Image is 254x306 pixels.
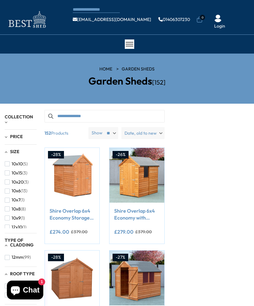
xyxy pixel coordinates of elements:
[10,149,19,154] span: Size
[23,255,31,260] span: (99)
[42,127,86,139] span: Products
[196,17,203,23] a: 0
[124,127,157,139] span: Date, old to new
[45,127,51,139] b: 152
[5,282,30,291] button: Apex
[114,207,159,221] a: Shire Overlap 6x4 Economy with Window Storage Shed
[5,186,27,195] button: 10x6
[214,15,222,22] img: User Icon
[12,225,22,230] span: 12x10
[5,9,49,30] img: logo
[200,15,205,20] span: 0
[5,178,29,187] button: 10x20
[45,251,99,305] img: Shire Overlap 7x5 Economy Storage Shed - Best Shed
[113,254,128,261] div: -27%
[135,230,152,234] del: £379.00
[48,254,64,261] div: -28%
[50,229,69,234] ins: £274.00
[158,17,190,22] a: 01406307230
[99,66,112,72] a: HOME
[22,225,26,230] span: (1)
[47,75,207,86] h2: Garden Sheds
[121,127,165,139] label: Date, old to new
[21,188,27,194] span: (13)
[122,66,155,72] a: Garden Sheds
[45,148,99,202] img: Shire Overlap 6x4 Economy Storage Shed - Best Shed
[5,159,28,169] button: 10x10
[5,281,45,301] inbox-online-store-chat: Shopify online store chat
[12,255,23,260] span: 12mm
[21,215,25,221] span: (1)
[5,223,26,232] button: 12x10
[12,188,21,194] span: 10x6
[50,207,95,221] a: Shire Overlap 6x4 Economy Storage Shed
[12,197,20,203] span: 10x7
[109,148,164,202] img: Shire Overlap 6x4 Economy with Window Storage Shed - Best Shed
[73,17,151,22] a: [EMAIL_ADDRESS][DOMAIN_NAME]
[5,237,34,248] span: Type of Cladding
[12,179,24,185] span: 10x20
[12,215,21,221] span: 10x9
[45,110,165,122] input: Search products
[24,179,29,185] span: (3)
[113,151,129,158] div: -26%
[214,23,225,29] a: Login
[48,151,64,158] div: -28%
[10,271,35,277] span: Roof Type
[12,206,21,212] span: 10x8
[22,170,27,176] span: (3)
[23,161,28,167] span: (5)
[5,205,26,214] button: 10x8
[5,291,29,300] button: Pent
[20,197,24,203] span: (1)
[5,253,31,262] button: 12mm
[71,230,87,234] del: £379.00
[10,134,23,139] span: Price
[152,78,166,86] span: [152]
[5,169,27,178] button: 10x15
[12,161,23,167] span: 10x10
[5,195,24,205] button: 10x7
[12,170,22,176] span: 10x15
[21,206,26,212] span: (8)
[92,130,103,136] label: Show
[109,251,164,305] img: Shire Overlap 7x5 Economy with Window Storage Shed - Best Shed
[5,214,25,223] button: 10x9
[5,114,33,120] span: Collection
[114,229,134,234] ins: £279.00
